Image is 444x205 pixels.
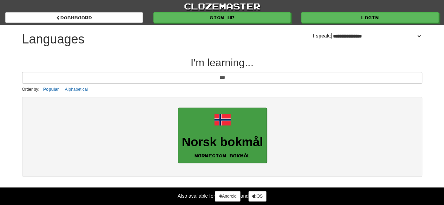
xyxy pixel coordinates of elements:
[331,33,422,39] select: I speak:
[153,12,291,23] a: Sign up
[41,86,61,93] button: Popular
[313,32,422,39] label: I speak:
[5,12,143,23] a: dashboard
[63,86,90,93] button: Alphabetical
[22,32,85,46] h1: Languages
[22,87,40,92] small: Order by:
[178,108,267,163] a: Norsk bokmålNorwegian Bokmål
[182,135,263,149] h3: Norsk bokmål
[194,153,251,158] small: Norwegian Bokmål
[22,57,422,68] h2: I'm learning...
[215,191,240,201] a: Android
[301,12,439,23] a: Login
[248,191,266,201] a: iOS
